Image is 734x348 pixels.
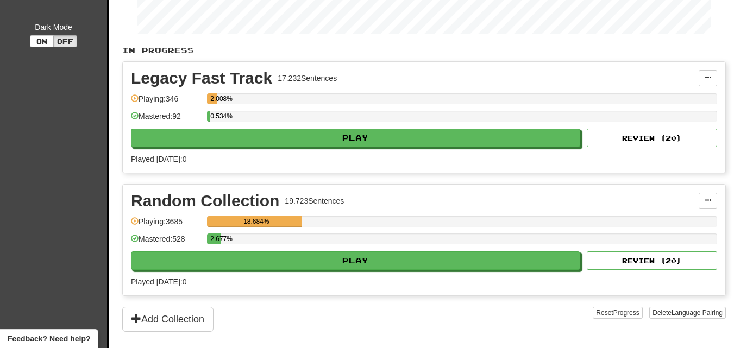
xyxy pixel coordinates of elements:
[210,233,221,244] div: 2.677%
[131,111,202,129] div: Mastered: 92
[131,155,186,163] span: Played [DATE]: 0
[131,129,580,147] button: Play
[8,22,99,33] div: Dark Mode
[131,193,279,209] div: Random Collection
[131,216,202,234] div: Playing: 3685
[649,307,726,319] button: DeleteLanguage Pairing
[131,93,202,111] div: Playing: 346
[8,333,90,344] span: Open feedback widget
[587,251,717,270] button: Review (20)
[210,216,302,227] div: 18.684%
[131,251,580,270] button: Play
[285,195,344,206] div: 19.723 Sentences
[131,277,186,286] span: Played [DATE]: 0
[613,309,639,317] span: Progress
[593,307,642,319] button: ResetProgress
[131,70,272,86] div: Legacy Fast Track
[53,35,77,47] button: Off
[672,309,723,317] span: Language Pairing
[210,93,217,104] div: 2.008%
[278,73,337,84] div: 17.232 Sentences
[122,45,726,56] p: In Progress
[30,35,54,47] button: On
[131,233,202,251] div: Mastered: 528
[587,129,717,147] button: Review (20)
[122,307,214,332] button: Add Collection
